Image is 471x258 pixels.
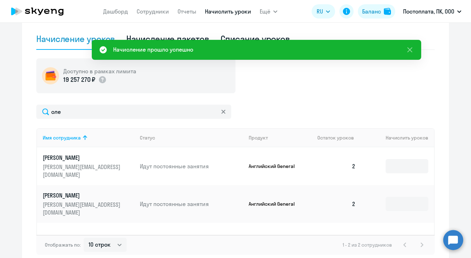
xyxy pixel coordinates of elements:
[358,4,395,19] button: Балансbalance
[249,201,302,207] p: Английский General
[137,8,169,15] a: Сотрудники
[249,163,302,169] p: Английский General
[362,7,381,16] div: Баланс
[43,135,134,141] div: Имя сотрудника
[43,191,134,216] a: [PERSON_NAME][PERSON_NAME][EMAIL_ADDRESS][DOMAIN_NAME]
[42,67,59,84] img: wallet-circle.png
[317,135,361,141] div: Остаток уроков
[45,242,81,248] span: Отображать по:
[317,7,323,16] span: RU
[384,8,391,15] img: balance
[403,7,454,16] p: Постоплата, ПК, ООО
[361,128,434,147] th: Начислить уроков
[260,4,277,19] button: Ещё
[140,200,243,208] p: Идут постоянные занятия
[317,135,354,141] span: Остаток уроков
[249,135,312,141] div: Продукт
[343,242,392,248] span: 1 - 2 из 2 сотрудников
[63,67,136,75] h5: Доступно в рамках лимита
[43,135,81,141] div: Имя сотрудника
[43,154,134,179] a: [PERSON_NAME][PERSON_NAME][EMAIL_ADDRESS][DOMAIN_NAME]
[399,3,465,20] button: Постоплата, ПК, ООО
[36,105,231,119] input: Поиск по имени, email, продукту или статусу
[312,147,361,185] td: 2
[43,191,122,199] p: [PERSON_NAME]
[103,8,128,15] a: Дашборд
[140,162,243,170] p: Идут постоянные занятия
[140,135,243,141] div: Статус
[249,135,268,141] div: Продукт
[205,8,251,15] a: Начислить уроки
[113,45,193,54] div: Начисление прошло успешно
[63,75,95,84] p: 19 257 270 ₽
[43,154,122,162] p: [PERSON_NAME]
[126,33,209,44] div: Начисление пакетов
[260,7,270,16] span: Ещё
[178,8,196,15] a: Отчеты
[43,201,122,216] p: [PERSON_NAME][EMAIL_ADDRESS][DOMAIN_NAME]
[36,33,115,44] div: Начисление уроков
[312,4,335,19] button: RU
[43,163,122,179] p: [PERSON_NAME][EMAIL_ADDRESS][DOMAIN_NAME]
[312,185,361,223] td: 2
[221,33,290,44] div: Списание уроков
[140,135,155,141] div: Статус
